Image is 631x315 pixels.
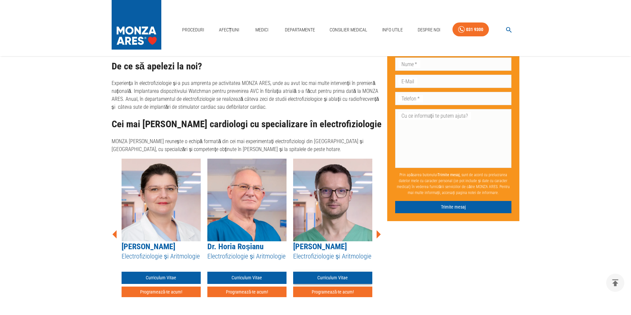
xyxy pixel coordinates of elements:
[606,274,624,292] button: delete
[327,23,370,37] a: Consilier Medical
[293,272,372,284] a: Curriculum Vitae
[452,22,489,37] a: 031 9300
[180,23,207,37] a: Proceduri
[282,23,318,37] a: Departamente
[122,287,201,297] button: Programează-te acum!
[466,25,483,34] div: 031 9300
[112,138,382,153] p: MONZA [PERSON_NAME] reunește o echipă formată din cei mai experimentați electrofiziologi din [GEO...
[395,201,512,213] button: Trimite mesaj
[122,272,201,284] a: Curriculum Vitae
[112,61,382,72] h2: De ce să apelezi la noi?
[293,252,372,261] h5: Electrofiziologie și Aritmologie
[251,23,273,37] a: Medici
[207,287,287,297] button: Programează-te acum!
[207,242,264,251] a: Dr. Horia Roșianu
[415,23,443,37] a: Despre Noi
[216,23,242,37] a: Afecțiuni
[293,242,347,251] a: [PERSON_NAME]
[438,173,460,177] b: Trimite mesaj
[207,272,287,284] a: Curriculum Vitae
[395,169,512,198] p: Prin apăsarea butonului , sunt de acord cu prelucrarea datelor mele cu caracter personal (ce pot ...
[293,287,372,297] button: Programează-te acum!
[122,242,175,251] a: [PERSON_NAME]
[207,252,287,261] h5: Electrofiziologie și Aritmologie
[380,23,405,37] a: Info Utile
[112,119,382,130] h2: Cei mai [PERSON_NAME] cardiologi cu specializare în electrofiziologie
[122,252,201,261] h5: Electrofiziologie și Aritmologie
[112,79,382,111] p: Experiența în electrofiziologie și-a pus amprenta pe activitatea MONZA ARES, unde au avut loc mai...
[293,159,372,241] img: Dr. Denis Amet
